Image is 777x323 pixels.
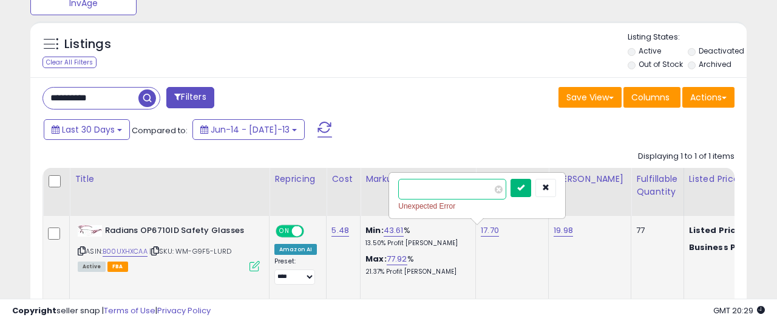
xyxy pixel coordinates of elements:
[365,225,466,248] div: %
[274,244,317,255] div: Amazon AI
[699,46,744,56] label: Deactivated
[398,200,556,212] div: Unexpected Error
[103,246,148,257] a: B00UXHXCAA
[638,151,735,162] div: Displaying 1 to 1 of 1 items
[682,87,735,108] button: Actions
[166,87,214,108] button: Filters
[639,59,683,69] label: Out of Stock
[631,91,670,103] span: Columns
[78,262,106,272] span: All listings currently available for purchase on Amazon
[12,305,56,316] strong: Copyright
[365,268,466,276] p: 21.37% Profit [PERSON_NAME]
[636,225,674,236] div: 77
[481,224,499,237] a: 17.70
[42,57,97,68] div: Clear All Filters
[274,173,321,186] div: Repricing
[361,168,476,216] th: The percentage added to the cost of goods (COGS) that forms the calculator for Min & Max prices.
[331,173,355,186] div: Cost
[558,87,622,108] button: Save View
[699,59,731,69] label: Archived
[365,254,466,276] div: %
[274,257,317,285] div: Preset:
[636,173,678,198] div: Fulfillable Quantity
[107,262,128,272] span: FBA
[105,225,253,240] b: Radians OP6710ID Safety Glasses
[78,225,102,237] img: 31bzraBI+1L._SL40_.jpg
[689,224,744,236] b: Listed Price:
[78,225,260,270] div: ASIN:
[132,125,188,136] span: Compared to:
[149,246,231,256] span: | SKU: WM-G9F5-LURD
[365,253,387,265] b: Max:
[302,226,322,237] span: OFF
[44,119,130,140] button: Last 30 Days
[12,305,211,317] div: seller snap | |
[157,305,211,316] a: Privacy Policy
[64,36,111,53] h5: Listings
[331,224,349,237] a: 5.48
[192,119,305,140] button: Jun-14 - [DATE]-13
[277,226,292,237] span: ON
[384,224,404,237] a: 43.61
[211,123,290,136] span: Jun-14 - [DATE]-13
[639,46,661,56] label: Active
[62,123,115,136] span: Last 30 Days
[104,305,155,316] a: Terms of Use
[365,173,470,186] div: Markup on Cost
[365,239,466,248] p: 13.50% Profit [PERSON_NAME]
[387,253,407,265] a: 77.92
[623,87,680,108] button: Columns
[554,173,626,186] div: [PERSON_NAME]
[689,241,756,253] b: Business Price:
[75,173,264,186] div: Title
[554,224,573,237] a: 19.98
[628,32,747,43] p: Listing States:
[713,305,765,316] span: 2025-08-13 20:29 GMT
[365,224,384,236] b: Min:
